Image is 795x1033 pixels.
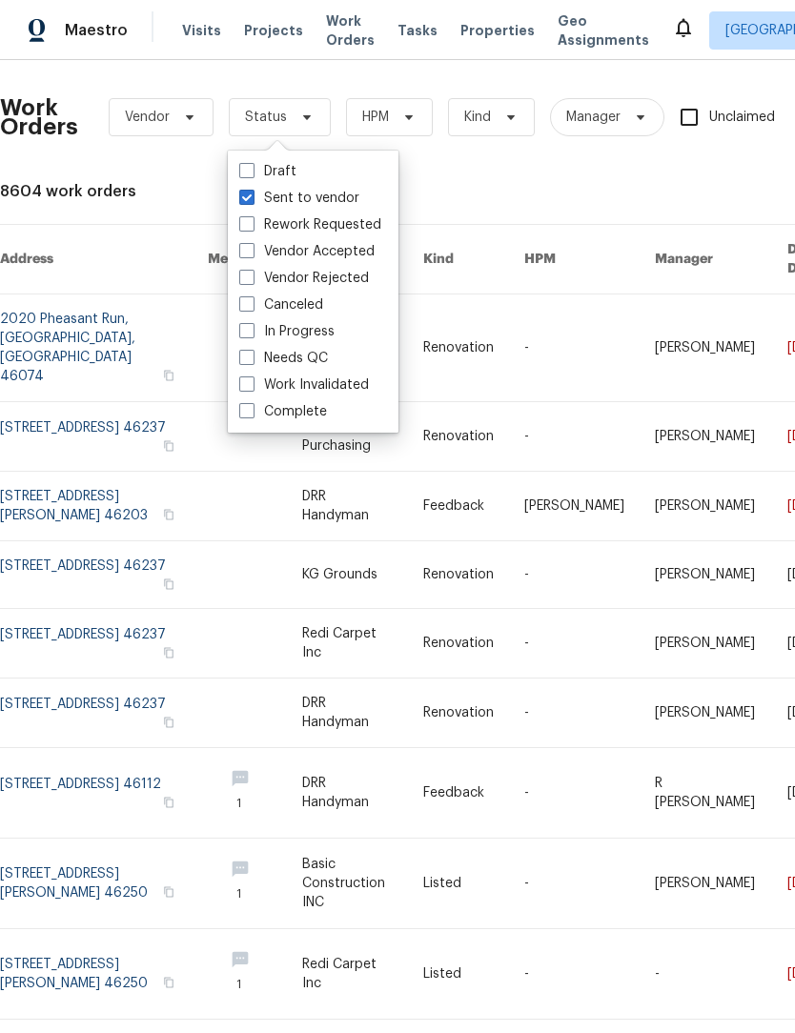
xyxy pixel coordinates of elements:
button: Copy Address [160,974,177,991]
td: Centralized Purchasing [287,402,408,472]
span: HPM [362,108,389,127]
td: [PERSON_NAME] [640,402,772,472]
td: - [509,609,640,679]
label: Needs QC [239,349,328,368]
button: Copy Address [160,883,177,901]
button: Copy Address [160,506,177,523]
td: [PERSON_NAME] [640,472,772,541]
span: Manager [566,108,621,127]
button: Copy Address [160,367,177,384]
button: Copy Address [160,794,177,811]
td: - [509,839,640,929]
td: Feedback [408,472,509,541]
span: Vendor [125,108,170,127]
button: Copy Address [160,437,177,455]
td: Renovation [408,679,509,748]
th: HPM [509,225,640,294]
td: Renovation [408,402,509,472]
th: Manager [640,225,772,294]
span: Tasks [397,24,438,37]
td: [PERSON_NAME] [640,679,772,748]
label: Vendor Rejected [239,269,369,288]
td: KG Grounds [287,541,408,609]
span: Projects [244,21,303,40]
span: Properties [460,21,535,40]
td: - [509,402,640,472]
td: Listed [408,839,509,929]
span: Work Orders [326,11,375,50]
th: Messages [193,225,287,294]
button: Copy Address [160,576,177,593]
td: [PERSON_NAME] [640,541,772,609]
label: Canceled [239,295,323,314]
span: Geo Assignments [558,11,649,50]
td: [PERSON_NAME] [640,294,772,402]
label: Rework Requested [239,215,381,234]
td: - [509,748,640,839]
td: - [509,929,640,1020]
td: Listed [408,929,509,1020]
td: [PERSON_NAME] [640,609,772,679]
td: - [640,929,772,1020]
label: Sent to vendor [239,189,359,208]
td: DRR Handyman [287,679,408,748]
label: Work Invalidated [239,375,369,395]
th: Kind [408,225,509,294]
td: Feedback [408,748,509,839]
span: Kind [464,108,491,127]
td: Basic Construction INC [287,839,408,929]
td: Renovation [408,541,509,609]
span: Status [245,108,287,127]
td: - [509,294,640,402]
button: Copy Address [160,714,177,731]
label: Complete [239,402,327,421]
td: - [509,541,640,609]
td: Redi Carpet Inc [287,609,408,679]
span: Visits [182,21,221,40]
span: Maestro [65,21,128,40]
button: Copy Address [160,644,177,661]
td: DRR Handyman [287,472,408,541]
span: Unclaimed [709,108,775,128]
td: - [509,679,640,748]
td: Redi Carpet Inc [287,929,408,1020]
td: [PERSON_NAME] [640,839,772,929]
label: Vendor Accepted [239,242,375,261]
td: [PERSON_NAME] [509,472,640,541]
label: Draft [239,162,296,181]
td: Renovation [408,294,509,402]
td: R [PERSON_NAME] [640,748,772,839]
td: DRR Handyman [287,748,408,839]
label: In Progress [239,322,335,341]
td: Renovation [408,609,509,679]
